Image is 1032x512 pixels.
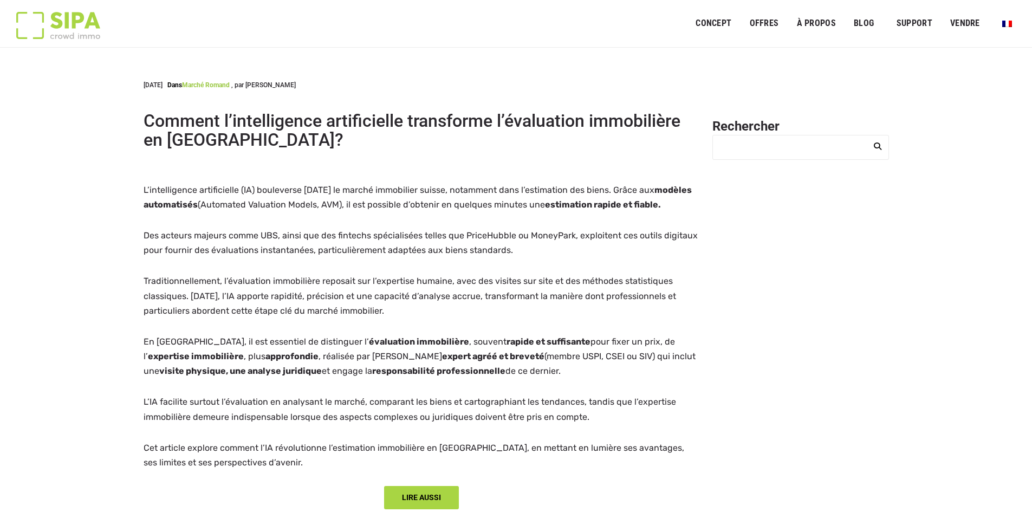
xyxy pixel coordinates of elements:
[1002,21,1012,27] img: Français
[742,11,786,36] a: OFFRES
[265,351,319,361] strong: approfondie
[943,11,987,36] a: VENDRE
[442,351,544,361] strong: expert agréé et breveté
[545,199,661,210] strong: estimation rapide et fiable.
[995,13,1019,34] a: Passer à
[372,366,505,376] strong: responsabilité professionnelle
[789,11,843,36] a: À PROPOS
[182,81,230,89] a: Marché romand
[231,81,296,89] span: , par [PERSON_NAME]
[507,336,590,347] strong: rapide et suffisante
[16,12,100,39] img: Logo
[890,11,939,36] a: SUPPORT
[144,80,296,90] div: [DATE]
[167,81,182,89] span: Dans
[159,366,322,376] strong: visite physique, une analyse juridique
[369,336,469,347] strong: évaluation immobilière
[144,274,699,318] p: Traditionnellement, l’évaluation immobilière reposait sur l’expertise humaine, avec des visites s...
[144,185,692,210] strong: modèles automatisés
[144,334,699,379] p: En [GEOGRAPHIC_DATA], il est essentiel de distinguer l’ , souvent pour fixer un prix, de l’ , plu...
[148,351,244,361] strong: expertise immobilière
[144,228,699,257] p: Des acteurs majeurs comme UBS, ainsi que des fintechs spécialisées telles que PriceHubble ou Mone...
[384,486,459,509] a: LIRE AUSSI
[144,112,699,150] h1: Comment l’intelligence artificielle transforme l’évaluation immobilière en [GEOGRAPHIC_DATA]?
[847,11,881,36] a: Blog
[696,10,1016,37] nav: Menu principal
[689,11,738,36] a: Concept
[144,183,699,212] p: L’intelligence artificielle (IA) bouleverse [DATE] le marché immobilier suisse, notamment dans l’...
[712,118,889,135] h2: Rechercher
[144,394,699,424] p: L’IA facilite surtout l’évaluation en analysant le marché, comparant les biens et cartographiant ...
[144,440,699,470] p: Cet article explore comment l’IA révolutionne l’estimation immobilière en [GEOGRAPHIC_DATA], en m...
